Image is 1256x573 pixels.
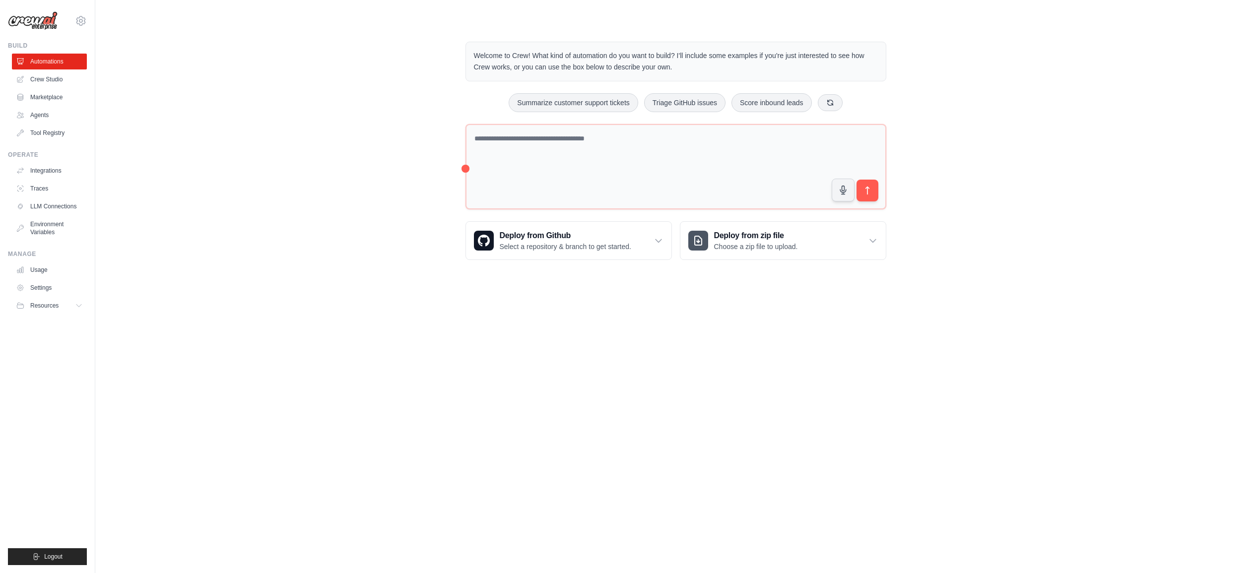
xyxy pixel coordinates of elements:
[12,125,87,141] a: Tool Registry
[714,230,798,242] h3: Deploy from zip file
[12,54,87,69] a: Automations
[474,50,878,73] p: Welcome to Crew! What kind of automation do you want to build? I'll include some examples if you'...
[12,262,87,278] a: Usage
[8,42,87,50] div: Build
[731,93,812,112] button: Score inbound leads
[12,107,87,123] a: Agents
[500,242,631,252] p: Select a repository & branch to get started.
[8,250,87,258] div: Manage
[12,163,87,179] a: Integrations
[12,198,87,214] a: LLM Connections
[30,302,59,310] span: Resources
[509,93,638,112] button: Summarize customer support tickets
[714,242,798,252] p: Choose a zip file to upload.
[12,89,87,105] a: Marketplace
[644,93,726,112] button: Triage GitHub issues
[44,553,63,561] span: Logout
[12,71,87,87] a: Crew Studio
[12,298,87,314] button: Resources
[12,216,87,240] a: Environment Variables
[12,181,87,196] a: Traces
[12,280,87,296] a: Settings
[500,230,631,242] h3: Deploy from Github
[8,151,87,159] div: Operate
[8,11,58,30] img: Logo
[8,548,87,565] button: Logout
